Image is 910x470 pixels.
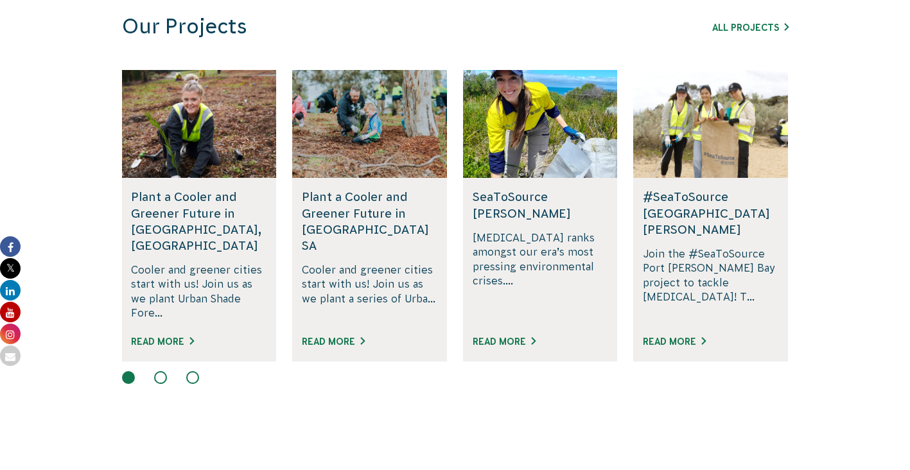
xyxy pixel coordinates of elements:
p: Cooler and greener cities start with us! Join us as we plant Urban Shade Fore... [131,263,267,320]
a: Read More [302,336,365,347]
h5: SeaToSource [PERSON_NAME] [473,189,608,221]
h5: Plant a Cooler and Greener Future in [GEOGRAPHIC_DATA], [GEOGRAPHIC_DATA] [131,189,267,254]
h5: Plant a Cooler and Greener Future in [GEOGRAPHIC_DATA] SA [302,189,437,254]
a: Read More [473,336,536,347]
a: All Projects [712,22,789,33]
h5: #SeaToSource [GEOGRAPHIC_DATA][PERSON_NAME] [643,189,778,238]
p: [MEDICAL_DATA] ranks amongst our era’s most pressing environmental crises.... [473,231,608,320]
a: Read More [131,336,194,347]
a: Read More [643,336,706,347]
p: Cooler and greener cities start with us! Join us as we plant a series of Urba... [302,263,437,320]
p: Join the #SeaToSource Port [PERSON_NAME] Bay project to tackle [MEDICAL_DATA]! T... [643,247,778,320]
h3: Our Projects [122,14,615,39]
